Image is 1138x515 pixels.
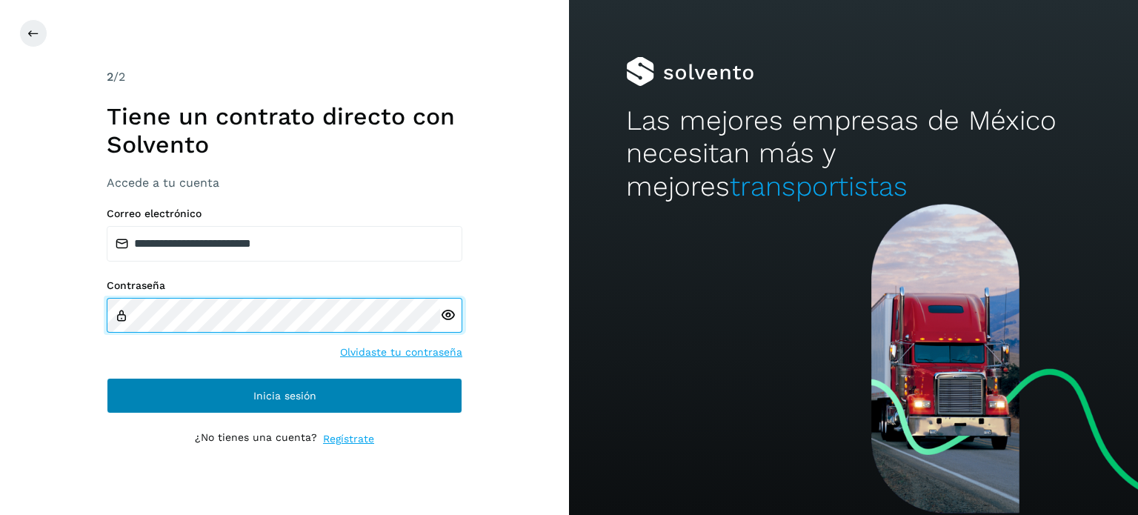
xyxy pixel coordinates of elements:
span: transportistas [730,170,908,202]
span: Inicia sesión [253,391,316,401]
button: Inicia sesión [107,378,462,413]
div: /2 [107,68,462,86]
label: Contraseña [107,279,462,292]
a: Regístrate [323,431,374,447]
h2: Las mejores empresas de México necesitan más y mejores [626,104,1081,203]
p: ¿No tienes una cuenta? [195,431,317,447]
h1: Tiene un contrato directo con Solvento [107,102,462,159]
a: Olvidaste tu contraseña [340,345,462,360]
label: Correo electrónico [107,207,462,220]
h3: Accede a tu cuenta [107,176,462,190]
span: 2 [107,70,113,84]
